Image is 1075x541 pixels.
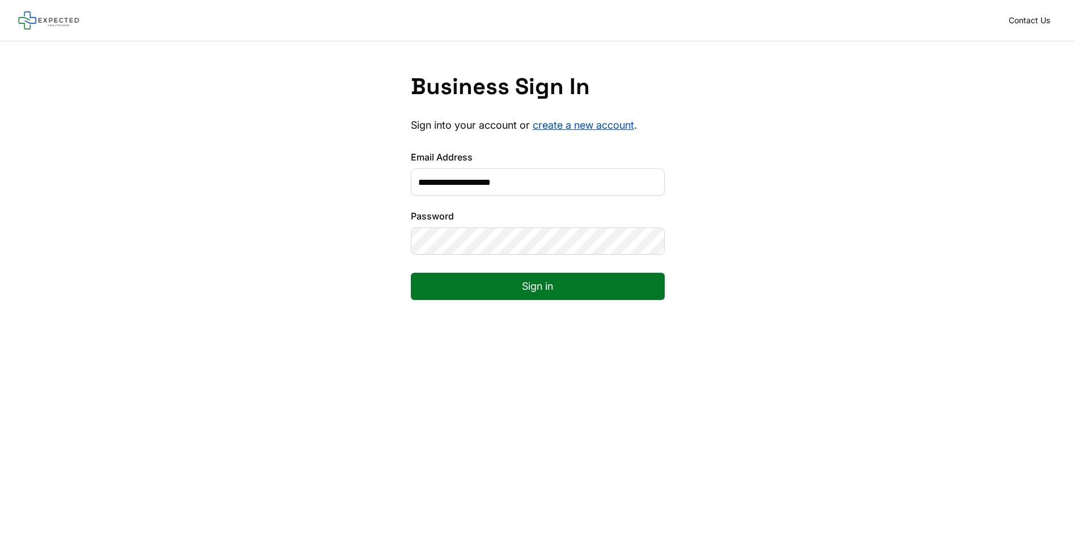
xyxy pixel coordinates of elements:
[1002,12,1057,28] a: Contact Us
[411,119,665,132] p: Sign into your account or .
[411,150,665,164] label: Email Address
[411,209,665,223] label: Password
[411,273,665,300] button: Sign in
[411,73,665,100] h1: Business Sign In
[533,119,634,131] a: create a new account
